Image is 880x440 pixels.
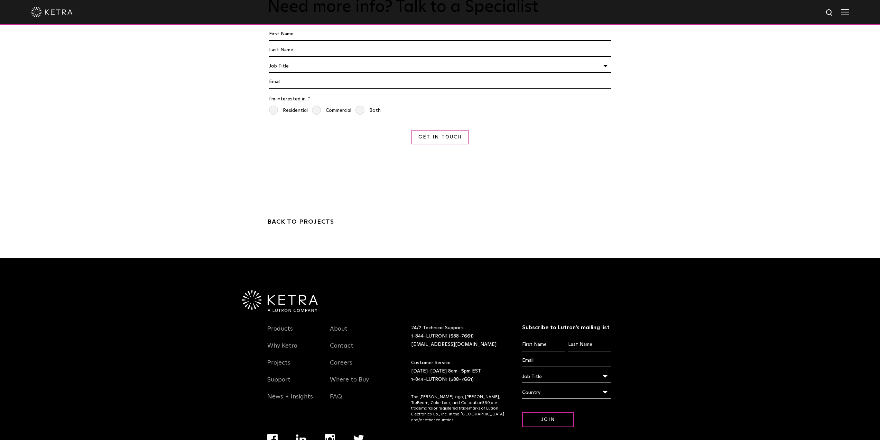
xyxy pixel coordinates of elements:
div: Country [522,386,611,399]
img: ketra-logo-2019-white [31,7,73,17]
a: Where to Buy [330,376,369,392]
a: Why Ketra [267,342,298,358]
a: Projects [267,359,290,375]
p: The [PERSON_NAME] logo, [PERSON_NAME], TruBeam, Color Lock, and Calibration360 are trademarks or ... [411,394,505,423]
a: Contact [330,342,353,358]
div: Navigation Menu [267,324,320,409]
p: 24/7 Technical Support: [411,324,505,349]
input: Email [269,75,611,89]
a: 1-844-LUTRON1 (588-7661) [411,377,474,382]
img: Hamburger%20Nav.svg [841,9,849,15]
span: Commercial [312,106,351,116]
div: Job Title [269,60,611,73]
input: Join [522,412,574,427]
span: Residential [269,106,308,116]
p: Customer Service: [DATE]-[DATE] 8am- 5pm EST [411,359,505,384]
input: Email [522,354,611,367]
input: Last Name [269,44,611,57]
input: Last Name [568,338,611,351]
a: [EMAIL_ADDRESS][DOMAIN_NAME] [411,342,497,347]
a: About [330,325,348,341]
input: Get in Touch [411,130,469,145]
div: Navigation Menu [330,324,382,409]
span: I'm interested in... [269,97,308,101]
input: First Name [269,28,611,41]
h3: Subscribe to Lutron’s mailing list [522,324,611,331]
img: Ketra-aLutronCo_White_RGB [242,290,318,312]
a: BACK TO PROJECTS [267,219,334,227]
a: News + Insights [267,393,313,409]
span: Both [355,106,381,116]
input: First Name [522,338,565,351]
img: search icon [825,9,834,17]
a: Support [267,376,290,392]
a: Products [267,325,293,341]
a: 1-844-LUTRON1 (588-7661) [411,334,474,339]
a: FAQ [330,393,342,409]
a: Careers [330,359,352,375]
div: Job Title [522,370,611,383]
